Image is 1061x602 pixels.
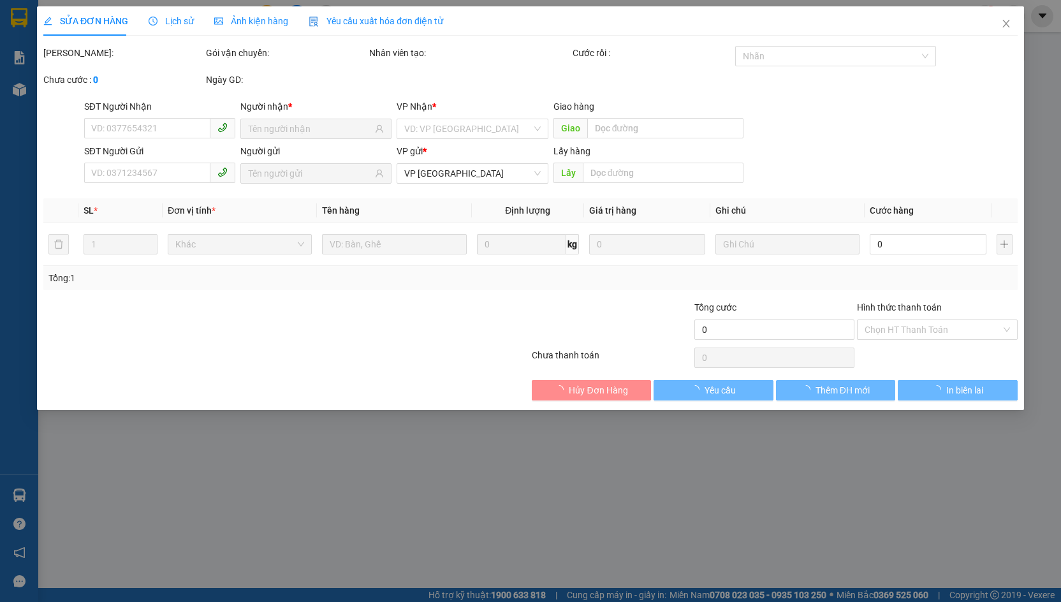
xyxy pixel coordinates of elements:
[569,383,628,397] span: Hủy Đơn Hàng
[946,383,983,397] span: In biên lai
[168,205,216,216] span: Đơn vị tính
[322,205,360,216] span: Tên hàng
[932,385,946,394] span: loading
[654,380,773,400] button: Yêu cầu
[217,167,228,177] span: phone
[705,383,736,397] span: Yêu cầu
[248,122,372,136] input: Tên người nhận
[997,234,1013,254] button: plus
[175,235,304,254] span: Khác
[801,385,816,394] span: loading
[555,385,569,394] span: loading
[715,234,860,254] input: Ghi Chú
[93,75,98,85] b: 0
[376,169,384,178] span: user
[240,99,391,114] div: Người nhận
[240,144,391,158] div: Người gửi
[48,234,69,254] button: delete
[397,101,433,112] span: VP Nhận
[583,163,744,183] input: Dọc đường
[84,99,235,114] div: SĐT Người Nhận
[553,163,583,183] span: Lấy
[322,234,466,254] input: VD: Bàn, Ghế
[589,234,705,254] input: 0
[43,46,203,60] div: [PERSON_NAME]:
[149,17,157,26] span: clock-circle
[206,73,366,87] div: Ngày GD:
[694,302,736,312] span: Tổng cước
[530,348,693,371] div: Chưa thanh toán
[988,6,1024,42] button: Close
[553,146,590,156] span: Lấy hàng
[505,205,550,216] span: Định lượng
[857,302,942,312] label: Hình thức thanh toán
[214,17,223,26] span: picture
[217,122,228,133] span: phone
[43,16,128,26] span: SỬA ĐƠN HÀNG
[369,46,570,60] div: Nhân viên tạo:
[43,17,52,26] span: edit
[48,271,410,285] div: Tổng: 1
[870,205,914,216] span: Cước hàng
[776,380,895,400] button: Thêm ĐH mới
[573,46,733,60] div: Cước rồi :
[214,16,288,26] span: Ảnh kiện hàng
[691,385,705,394] span: loading
[309,16,443,26] span: Yêu cầu xuất hóa đơn điện tử
[587,118,744,138] input: Dọc đường
[84,205,94,216] span: SL
[710,198,865,223] th: Ghi chú
[566,234,579,254] span: kg
[309,17,319,27] img: icon
[206,46,366,60] div: Gói vận chuyển:
[816,383,870,397] span: Thêm ĐH mới
[898,380,1017,400] button: In biên lai
[1001,18,1011,29] span: close
[84,144,235,158] div: SĐT Người Gửi
[376,124,384,133] span: user
[589,205,636,216] span: Giá trị hàng
[248,166,372,180] input: Tên người gửi
[43,73,203,87] div: Chưa cước :
[553,101,594,112] span: Giao hàng
[553,118,587,138] span: Giao
[405,164,541,183] span: VP Đà Lạt
[149,16,194,26] span: Lịch sử
[532,380,651,400] button: Hủy Đơn Hàng
[397,144,548,158] div: VP gửi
